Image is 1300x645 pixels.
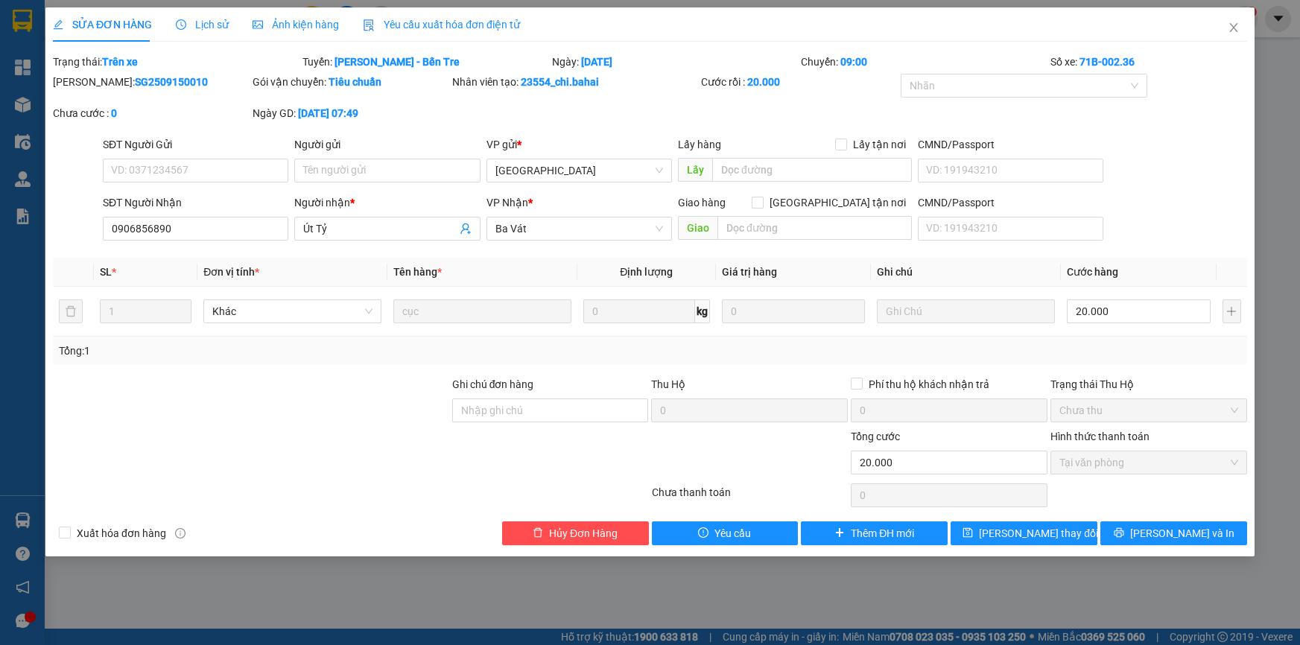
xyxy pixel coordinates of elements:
[329,76,381,88] b: Tiêu chuẩn
[840,56,867,68] b: 09:00
[363,19,375,31] img: icon
[103,194,288,211] div: SĐT Người Nhận
[203,266,259,278] span: Đơn vị tính
[53,74,250,90] div: [PERSON_NAME]:
[747,76,780,88] b: 20.000
[334,56,460,68] b: [PERSON_NAME] - Bến Tre
[298,107,358,119] b: [DATE] 07:49
[71,525,172,541] span: Xuất hóa đơn hàng
[294,136,480,153] div: Người gửi
[176,19,229,31] span: Lịch sử
[581,56,612,68] b: [DATE]
[764,194,912,211] span: [GEOGRAPHIC_DATA] tận nơi
[979,525,1098,541] span: [PERSON_NAME] thay đổi
[1130,525,1234,541] span: [PERSON_NAME] và In
[59,343,502,359] div: Tổng: 1
[722,299,866,323] input: 0
[963,527,973,539] span: save
[495,159,663,182] span: Sài Gòn
[651,378,685,390] span: Thu Hộ
[695,299,710,323] span: kg
[1059,451,1238,474] span: Tại văn phòng
[294,194,480,211] div: Người nhận
[253,105,449,121] div: Ngày GD:
[1100,521,1247,545] button: printer[PERSON_NAME] và In
[1049,54,1249,70] div: Số xe:
[877,299,1055,323] input: Ghi Chú
[1223,299,1241,323] button: plus
[717,216,912,240] input: Dọc đường
[1059,399,1238,422] span: Chưa thu
[502,521,649,545] button: deleteHủy Đơn Hàng
[100,266,112,278] span: SL
[212,300,372,322] span: Khác
[495,217,663,240] span: Ba Vát
[678,158,712,182] span: Lấy
[678,139,721,150] span: Lấy hàng
[851,525,914,541] span: Thêm ĐH mới
[486,197,528,209] span: VP Nhận
[176,19,186,30] span: clock-circle
[650,484,850,510] div: Chưa thanh toán
[799,54,1049,70] div: Chuyến:
[452,398,649,422] input: Ghi chú đơn hàng
[135,76,208,88] b: SG2509150010
[801,521,948,545] button: plusThêm ĐH mới
[1213,7,1255,49] button: Close
[53,19,152,31] span: SỬA ĐƠN HÀNG
[452,74,699,90] div: Nhân viên tạo:
[486,136,672,153] div: VP gửi
[253,74,449,90] div: Gói vận chuyển:
[714,525,751,541] span: Yêu cầu
[103,136,288,153] div: SĐT Người Gửi
[53,19,63,30] span: edit
[175,528,186,538] span: info-circle
[253,19,339,31] span: Ảnh kiện hàng
[51,54,301,70] div: Trạng thái:
[701,74,898,90] div: Cước rồi :
[59,299,83,323] button: delete
[863,376,995,393] span: Phí thu hộ khách nhận trả
[1228,22,1240,34] span: close
[1114,527,1124,539] span: printer
[698,527,708,539] span: exclamation-circle
[851,430,900,442] span: Tổng cước
[678,197,726,209] span: Giao hàng
[712,158,912,182] input: Dọc đường
[951,521,1097,545] button: save[PERSON_NAME] thay đổi
[253,19,263,30] span: picture
[521,76,599,88] b: 23554_chi.bahai
[460,223,472,235] span: user-add
[620,266,673,278] span: Định lượng
[722,266,777,278] span: Giá trị hàng
[834,527,845,539] span: plus
[301,54,551,70] div: Tuyến:
[918,136,1103,153] div: CMND/Passport
[551,54,800,70] div: Ngày:
[1067,266,1118,278] span: Cước hàng
[918,194,1103,211] div: CMND/Passport
[871,258,1061,287] th: Ghi chú
[452,378,534,390] label: Ghi chú đơn hàng
[533,527,543,539] span: delete
[111,107,117,119] b: 0
[393,299,571,323] input: VD: Bàn, Ghế
[1079,56,1135,68] b: 71B-002.36
[393,266,442,278] span: Tên hàng
[549,525,618,541] span: Hủy Đơn Hàng
[1050,376,1247,393] div: Trạng thái Thu Hộ
[847,136,912,153] span: Lấy tận nơi
[363,19,520,31] span: Yêu cầu xuất hóa đơn điện tử
[652,521,799,545] button: exclamation-circleYêu cầu
[678,216,717,240] span: Giao
[53,105,250,121] div: Chưa cước :
[102,56,138,68] b: Trên xe
[1050,430,1150,442] label: Hình thức thanh toán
